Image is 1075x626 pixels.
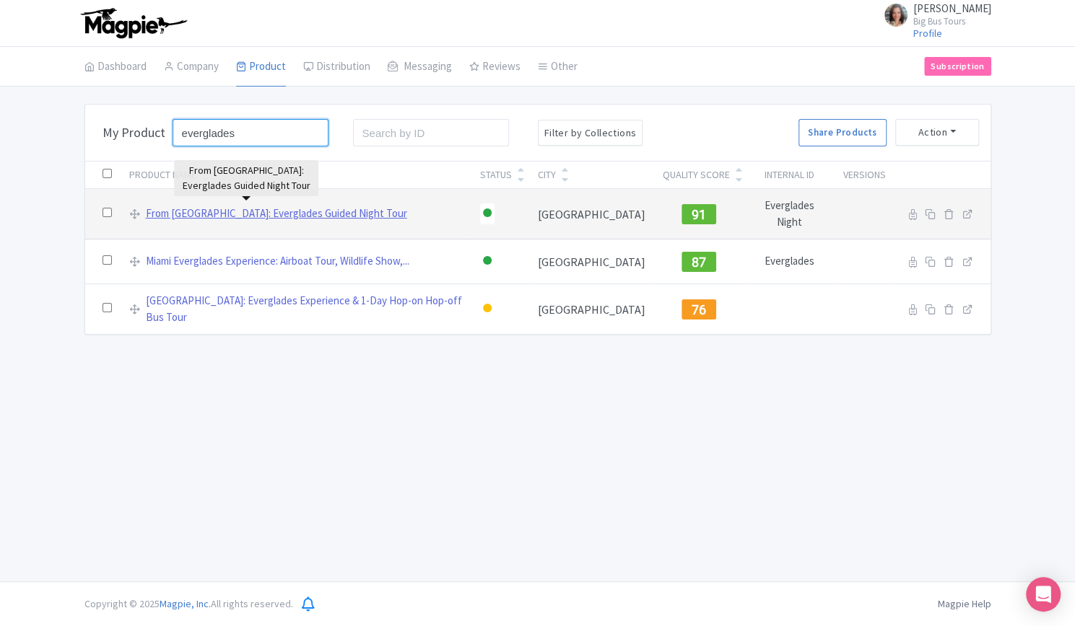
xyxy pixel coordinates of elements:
[884,4,908,27] img: jfp7o2nd6rbrsspqilhl.jpg
[529,189,654,239] td: [GEOGRAPHIC_DATA]
[682,252,716,267] a: 87
[834,162,894,189] th: Versions
[924,57,991,76] a: Subscription
[913,1,991,15] span: [PERSON_NAME]
[353,119,510,146] input: Search by ID
[164,47,219,87] a: Company
[538,120,643,146] button: Filter by Collections
[173,119,329,146] input: Search / Filter
[146,253,409,270] a: Miami Everglades Experience: Airboat Tour, Wildlife Show,...
[744,162,835,189] th: Internal ID
[103,125,165,141] h3: My Product
[480,251,495,272] div: Active
[538,167,556,182] div: City
[682,300,716,314] a: 76
[303,47,370,87] a: Distribution
[146,206,407,222] a: From [GEOGRAPHIC_DATA]: Everglades Guided Night Tour
[692,207,707,222] span: 91
[77,7,189,39] img: logo-ab69f6fb50320c5b225c76a69d11143b.png
[538,47,578,87] a: Other
[480,167,512,182] div: Status
[876,3,991,26] a: [PERSON_NAME] Big Bus Tours
[480,203,495,224] div: Active
[529,239,654,284] td: [GEOGRAPHIC_DATA]
[692,302,707,317] span: 76
[938,597,991,610] a: Magpie Help
[913,27,942,40] a: Profile
[913,17,991,26] small: Big Bus Tours
[682,205,716,219] a: 91
[480,299,495,319] div: Building
[469,47,521,87] a: Reviews
[692,255,707,270] span: 87
[129,167,196,182] div: Product Name
[76,596,302,612] div: Copyright © 2025 All rights reserved.
[388,47,452,87] a: Messaging
[174,160,318,196] div: From [GEOGRAPHIC_DATA]: Everglades Guided Night Tour
[236,47,286,87] a: Product
[744,239,835,284] td: Everglades
[529,284,654,335] td: [GEOGRAPHIC_DATA]
[663,167,730,182] div: Quality Score
[744,189,835,239] td: Everglades Night
[84,47,147,87] a: Dashboard
[146,293,463,325] a: [GEOGRAPHIC_DATA]: Everglades Experience & 1-Day Hop-on Hop-off Bus Tour
[895,119,979,146] button: Action
[1026,577,1061,612] div: Open Intercom Messenger
[160,597,211,610] span: Magpie, Inc.
[798,119,886,146] a: Share Products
